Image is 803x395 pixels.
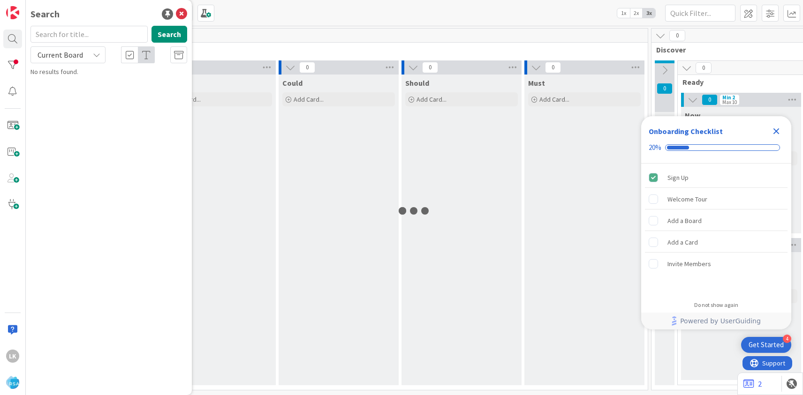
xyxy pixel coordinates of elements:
span: 0 [657,83,673,94]
button: Search [152,26,187,43]
span: Product Backlog [34,45,636,54]
div: Add a Card [667,237,698,248]
span: Add Card... [539,95,569,104]
div: Open Get Started checklist, remaining modules: 4 [741,337,791,353]
div: Close Checklist [769,124,784,139]
span: 0 [669,30,685,41]
div: Lk [6,350,19,363]
span: 0 [702,94,718,105]
div: Do not show again [694,301,738,309]
div: Footer [641,313,791,329]
span: 0 [422,62,438,73]
div: Invite Members [667,258,711,269]
a: 2 [743,378,762,389]
div: Welcome Tour [667,194,707,205]
div: Onboarding Checklist [649,126,723,137]
div: Welcome Tour is incomplete. [645,189,788,209]
div: 4 [783,335,791,343]
span: Must [528,78,545,88]
span: Could [282,78,303,88]
div: Checklist Container [641,116,791,329]
div: Min 2 [722,95,735,100]
span: Should [405,78,429,88]
div: Max 10 [722,100,737,104]
span: Add Card... [294,95,324,104]
div: Checklist items [641,164,791,295]
div: Add a Board [667,215,702,226]
span: Add Card... [417,95,447,104]
div: Add a Board is incomplete. [645,210,788,231]
span: Support [20,1,43,13]
div: Checklist progress: 20% [649,143,784,152]
div: 20% [649,143,661,152]
div: Get Started [749,340,784,350]
span: Ready [682,77,793,87]
div: Sign Up [667,172,689,183]
span: Powered by UserGuiding [680,315,761,327]
span: Current Board [38,50,83,60]
span: 3x [643,8,655,18]
span: 0 [696,62,712,74]
div: Search [30,7,60,21]
div: Sign Up is complete. [645,167,788,188]
img: Visit kanbanzone.com [6,6,19,19]
input: Search for title... [30,26,148,43]
span: Discover [656,45,796,54]
span: 0 [545,62,561,73]
span: 1x [617,8,630,18]
div: No results found. [30,67,187,77]
span: Now [685,111,700,120]
a: Powered by UserGuiding [646,313,787,329]
span: 0 [299,62,315,73]
input: Quick Filter... [665,5,735,22]
span: 2x [630,8,643,18]
img: avatar [6,376,19,389]
div: Invite Members is incomplete. [645,253,788,274]
div: Add a Card is incomplete. [645,232,788,253]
